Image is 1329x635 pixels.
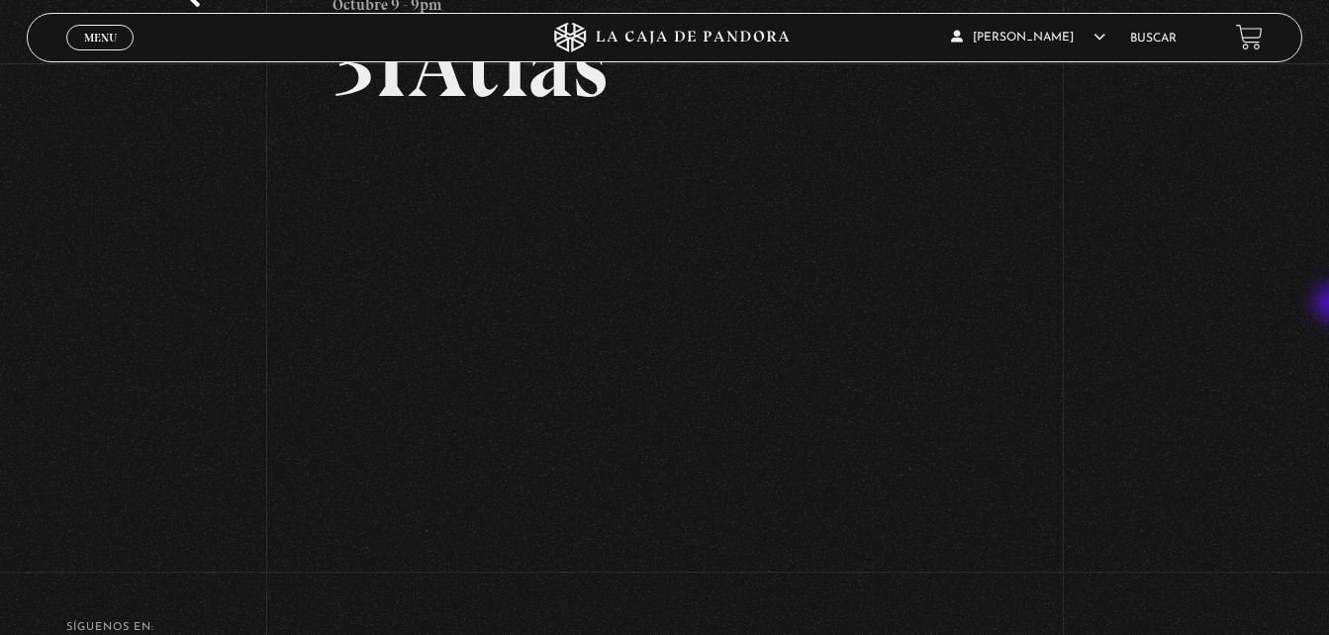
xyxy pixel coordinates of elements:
[332,20,996,111] h2: 3IAtlas
[951,32,1105,44] span: [PERSON_NAME]
[332,140,996,513] iframe: Dailymotion video player – 3IATLAS
[1236,24,1263,50] a: View your shopping cart
[66,622,1263,633] h4: SÍguenos en:
[1130,33,1177,45] a: Buscar
[77,48,124,62] span: Cerrar
[84,32,117,44] span: Menu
